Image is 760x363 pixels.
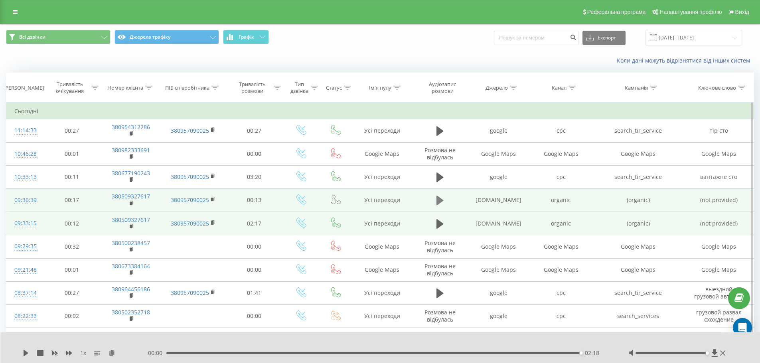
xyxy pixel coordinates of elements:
td: (organic) [592,212,684,235]
div: Accessibility label [706,351,709,355]
span: Розмова не відбулась [424,146,456,161]
div: ПІБ співробітника [165,84,209,91]
td: 00:08 [225,328,283,351]
div: Ключове слово [698,84,736,91]
a: 380502352718 [112,332,150,339]
td: 00:32 [43,235,101,258]
td: google [468,119,530,142]
td: 00:27 [225,119,283,142]
td: 00:00 [225,142,283,165]
td: search_services [592,304,684,328]
td: 00:00 [225,235,283,258]
td: 00:12 [43,212,101,235]
span: 02:18 [585,349,599,357]
td: (organic) [592,188,684,212]
td: 00:02 [43,304,101,328]
div: Джерело [486,84,508,91]
a: 380982333691 [112,146,150,154]
td: Усі переходи [352,328,412,351]
td: Google Maps [530,142,592,165]
div: 10:46:28 [14,146,35,162]
span: Розмова не відбулась [424,262,456,277]
td: Google Maps [352,235,412,258]
td: 01:41 [225,281,283,304]
div: Ім'я пулу [369,84,391,91]
td: Усі переходи [352,281,412,304]
a: 380957090025 [171,220,209,227]
td: search_tir_service [592,165,684,188]
div: Open Intercom Messenger [733,318,752,337]
div: 10:33:13 [14,169,35,185]
td: Google Maps [468,258,530,281]
button: Графік [223,30,269,44]
td: cpc [530,328,592,351]
span: выездной грузовой автосе... [694,285,744,300]
td: organic [530,212,592,235]
div: Статус [326,84,342,91]
div: Accessibility label [579,351,582,355]
div: Тривалість розмови [233,81,272,94]
div: 11:14:33 [14,123,35,138]
td: google [468,304,530,328]
td: Google Maps [468,142,530,165]
td: search_services [592,328,684,351]
td: 00:01 [43,258,101,281]
td: Усі переходи [352,304,412,328]
a: 380673384164 [112,262,150,270]
td: 00:00 [225,258,283,281]
a: 380957090025 [171,196,209,204]
a: 380964456186 [112,285,150,293]
span: Розмова не відбулась [424,239,456,254]
td: Google Maps [592,142,684,165]
td: Сьогодні [6,103,754,119]
td: Google Maps [352,258,412,281]
div: [PERSON_NAME] [4,84,44,91]
td: Google Maps [684,258,754,281]
div: 09:29:35 [14,239,35,254]
span: Налаштування профілю [659,9,722,15]
a: 380957090025 [171,173,209,181]
td: 00:00 [225,304,283,328]
td: cpc [530,281,592,304]
td: Усі переходи [352,119,412,142]
td: 02:17 [225,212,283,235]
td: [DOMAIN_NAME] [468,212,530,235]
div: Канал [552,84,567,91]
div: 08:22:01 [14,332,35,347]
td: google [468,165,530,188]
td: Усі переходи [352,212,412,235]
td: (not provided) [684,188,754,212]
span: Вихід [735,9,749,15]
span: 00:00 [148,349,166,357]
td: search_tir_service [592,119,684,142]
div: 09:33:15 [14,216,35,231]
td: (not provided) [684,212,754,235]
td: google [468,281,530,304]
td: 00:27 [43,281,101,304]
button: Експорт [582,31,626,45]
div: 09:21:48 [14,262,35,278]
td: cpc [530,165,592,188]
td: 03:20 [225,165,283,188]
div: 08:22:33 [14,308,35,324]
span: Розмова не відбулась [424,308,456,323]
td: 00:17 [43,188,101,212]
div: Тривалість очікування [50,81,90,94]
td: 00:13 [225,188,283,212]
span: Реферальна програма [587,9,646,15]
button: Джерела трафіку [114,30,219,44]
td: 00:27 [43,119,101,142]
span: 1 x [80,349,86,357]
td: Google Maps [530,235,592,258]
span: Графік [239,34,254,40]
td: 00:11 [43,165,101,188]
td: Google Maps [352,142,412,165]
span: Всі дзвінки [19,34,45,40]
td: search_tir_service [592,281,684,304]
td: Google Maps [530,258,592,281]
td: cpc [530,119,592,142]
div: Кампанія [625,84,648,91]
div: Номер клієнта [107,84,143,91]
td: Google Maps [468,235,530,258]
td: Google Maps [592,235,684,258]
